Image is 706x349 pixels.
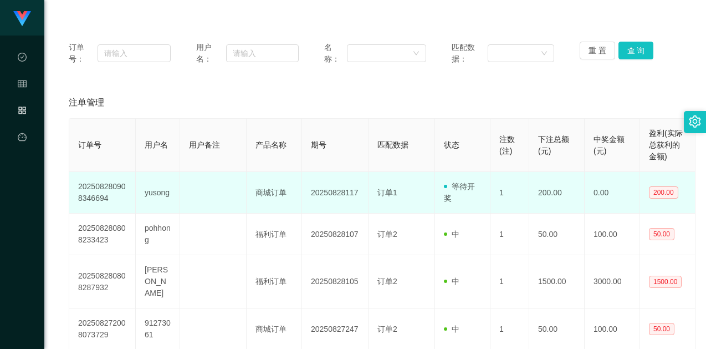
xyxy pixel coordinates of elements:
td: 202508280808287932 [69,255,136,308]
span: 盈利(实际总获利的金额) [649,129,683,161]
span: 订单号 [78,140,101,149]
td: 福利订单 [247,255,302,308]
img: logo.9652507e.png [13,11,31,27]
span: 会员管理 [18,80,27,179]
input: 请输入 [226,44,299,62]
td: pohhong [136,214,180,255]
span: 中奖金额(元) [594,135,625,155]
td: 100.00 [585,214,640,255]
span: 订单1 [377,188,397,197]
span: 用户名 [145,140,168,149]
button: 重 置 [580,42,615,59]
i: 图标: down [541,50,548,58]
span: 期号 [311,140,326,149]
td: 商城订单 [247,172,302,214]
td: 1500.00 [529,255,585,308]
td: [PERSON_NAME] [136,255,180,308]
span: 中 [444,277,459,286]
span: 订单2 [377,230,397,239]
span: 订单号： [69,42,98,65]
i: 图标: appstore-o [18,101,27,123]
td: 202508280908346694 [69,172,136,214]
i: 图标: setting [689,115,701,128]
span: 50.00 [649,323,674,335]
span: 用户名： [196,42,226,65]
span: 1500.00 [649,276,682,288]
td: 20250828117 [302,172,369,214]
span: 注数(注) [499,135,515,155]
td: 1 [490,172,529,214]
td: 0.00 [585,172,640,214]
span: 注单管理 [69,96,104,109]
span: 中 [444,230,459,239]
td: 202508280808233423 [69,214,136,255]
td: 福利订单 [247,214,302,255]
td: yusong [136,172,180,214]
i: 图标: check-circle-o [18,48,27,70]
td: 1 [490,214,529,255]
td: 50.00 [529,214,585,255]
span: 名称： [324,42,347,65]
span: 状态 [444,140,459,149]
i: 图标: down [413,50,419,58]
span: 产品管理 [18,107,27,205]
span: 等待开奖 [444,182,475,203]
td: 3000.00 [585,255,640,308]
span: 数据中心 [18,53,27,152]
input: 请输入 [98,44,171,62]
span: 产品名称 [255,140,287,149]
span: 下注总额(元) [538,135,569,155]
span: 用户备注 [189,140,220,149]
a: 图标: dashboard平台首页 [18,127,27,239]
td: 20250828107 [302,214,369,255]
span: 50.00 [649,228,674,240]
td: 200.00 [529,172,585,214]
span: 订单2 [377,325,397,333]
span: 订单2 [377,277,397,286]
td: 20250828105 [302,255,369,308]
span: 匹配数据 [377,140,408,149]
i: 图标: table [18,74,27,97]
span: 匹配数据： [452,42,488,65]
span: 200.00 [649,186,678,199]
td: 1 [490,255,529,308]
button: 查 询 [618,42,654,59]
span: 中 [444,325,459,333]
